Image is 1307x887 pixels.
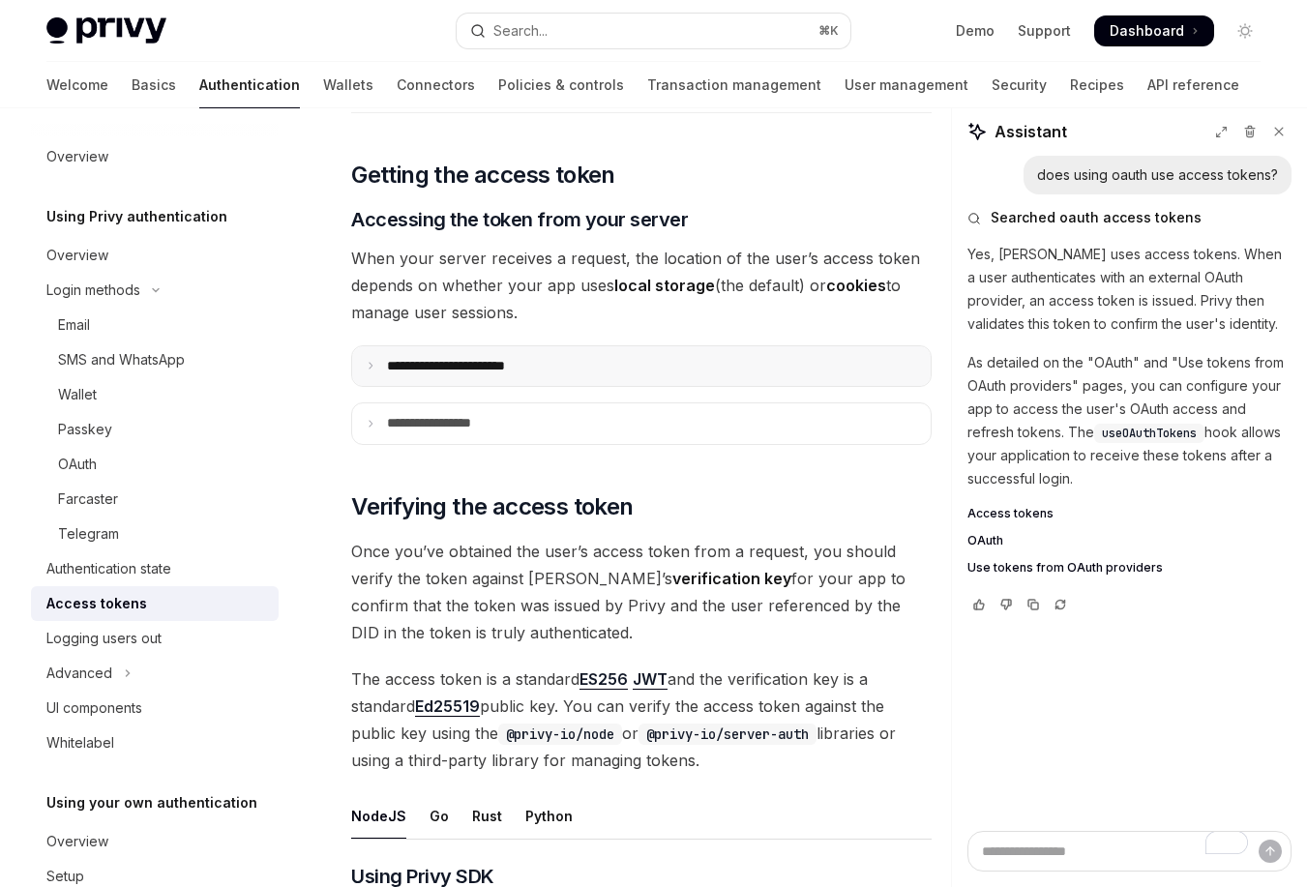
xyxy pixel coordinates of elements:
a: Dashboard [1094,15,1214,46]
div: Authentication state [46,557,171,580]
div: Login methods [46,279,140,302]
span: Use tokens from OAuth providers [967,560,1163,576]
strong: cookies [826,276,886,295]
a: Transaction management [647,62,821,108]
button: Open search [457,14,851,48]
textarea: To enrich screen reader interactions, please activate Accessibility in Grammarly extension settings [967,831,1292,872]
button: Vote that response was not good [995,595,1018,614]
a: OAuth [967,533,1292,548]
a: SMS and WhatsApp [31,342,279,377]
span: Getting the access token [351,160,615,191]
div: Go [430,793,449,839]
a: Connectors [397,62,475,108]
div: Python [525,793,573,839]
code: @privy-io/server-auth [639,724,817,745]
div: Overview [46,244,108,267]
a: ES256 [579,669,628,690]
a: Access tokens [31,586,279,621]
div: Passkey [58,418,112,441]
a: Farcaster [31,482,279,517]
button: Toggle Advanced section [31,656,279,691]
div: Search... [493,19,548,43]
a: Overview [31,824,279,859]
a: Overview [31,139,279,174]
a: Wallets [323,62,373,108]
a: Policies & controls [498,62,624,108]
span: Accessing the token from your server [351,206,688,233]
a: JWT [633,669,668,690]
strong: local storage [614,276,715,295]
code: @privy-io/node [498,724,622,745]
a: API reference [1147,62,1239,108]
a: OAuth [31,447,279,482]
p: Yes, [PERSON_NAME] uses access tokens. When a user authenticates with an external OAuth provider,... [967,243,1292,336]
a: UI components [31,691,279,725]
span: Assistant [995,120,1067,143]
span: When your server receives a request, the location of the user’s access token depends on whether y... [351,245,932,326]
a: Recipes [1070,62,1124,108]
a: Access tokens [967,506,1292,521]
div: UI components [46,696,142,720]
span: Once you’ve obtained the user’s access token from a request, you should verify the token against ... [351,538,932,646]
span: Searched oauth access tokens [991,208,1202,227]
a: Whitelabel [31,725,279,760]
div: Rust [472,793,502,839]
a: Welcome [46,62,108,108]
a: Passkey [31,412,279,447]
a: Use tokens from OAuth providers [967,560,1292,576]
div: Advanced [46,662,112,685]
div: NodeJS [351,793,406,839]
a: Authentication [199,62,300,108]
span: Dashboard [1110,21,1184,41]
button: Send message [1259,840,1282,863]
a: Security [992,62,1047,108]
a: Telegram [31,517,279,551]
div: does using oauth use access tokens? [1037,165,1278,185]
a: Wallet [31,377,279,412]
div: Access tokens [46,592,147,615]
a: Basics [132,62,176,108]
button: Reload last chat [1049,595,1072,614]
span: Access tokens [967,506,1054,521]
a: Overview [31,238,279,273]
div: OAuth [58,453,97,476]
div: SMS and WhatsApp [58,348,185,371]
button: Searched oauth access tokens [967,208,1292,227]
span: The access token is a standard and the verification key is a standard public key. You can verify ... [351,665,932,774]
div: Wallet [58,383,97,406]
a: Ed25519 [415,696,480,717]
a: Support [1018,21,1071,41]
div: Whitelabel [46,731,114,754]
button: Toggle Login methods section [31,273,279,308]
span: ⌘ K [818,23,839,39]
span: useOAuthTokens [1102,426,1197,441]
span: OAuth [967,533,1003,548]
a: Demo [956,21,995,41]
a: Authentication state [31,551,279,586]
img: light logo [46,17,166,44]
strong: verification key [672,569,791,588]
span: Verifying the access token [351,491,633,522]
div: Logging users out [46,627,162,650]
h5: Using Privy authentication [46,205,227,228]
div: Overview [46,145,108,168]
button: Vote that response was good [967,595,991,614]
p: As detailed on the "OAuth" and "Use tokens from OAuth providers" pages, you can configure your ap... [967,351,1292,490]
h5: Using your own authentication [46,791,257,814]
div: Farcaster [58,488,118,511]
div: Email [58,313,90,337]
div: Telegram [58,522,119,546]
a: Email [31,308,279,342]
a: User management [845,62,968,108]
div: Overview [46,830,108,853]
a: Logging users out [31,621,279,656]
button: Copy chat response [1022,595,1045,614]
button: Toggle dark mode [1230,15,1261,46]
